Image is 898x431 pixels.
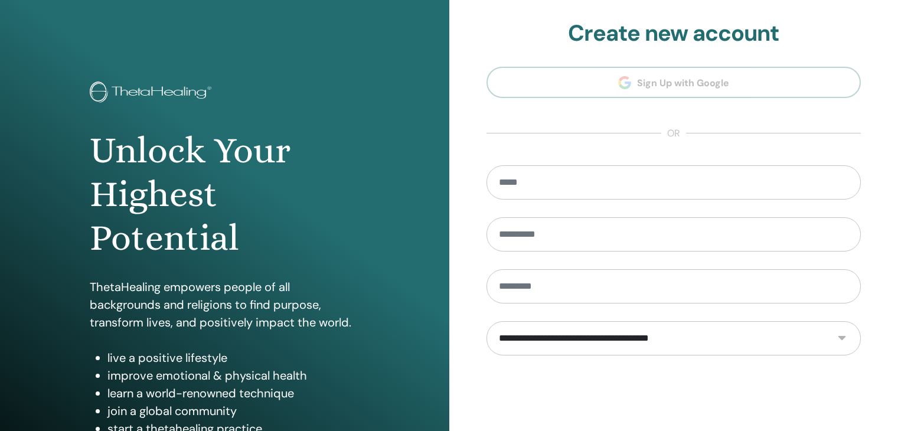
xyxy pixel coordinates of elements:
[90,278,360,331] p: ThetaHealing empowers people of all backgrounds and religions to find purpose, transform lives, a...
[584,373,763,419] iframe: reCAPTCHA
[90,129,360,260] h1: Unlock Your Highest Potential
[107,349,360,367] li: live a positive lifestyle
[107,367,360,384] li: improve emotional & physical health
[107,402,360,420] li: join a global community
[107,384,360,402] li: learn a world-renowned technique
[661,126,686,141] span: or
[486,20,861,47] h2: Create new account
